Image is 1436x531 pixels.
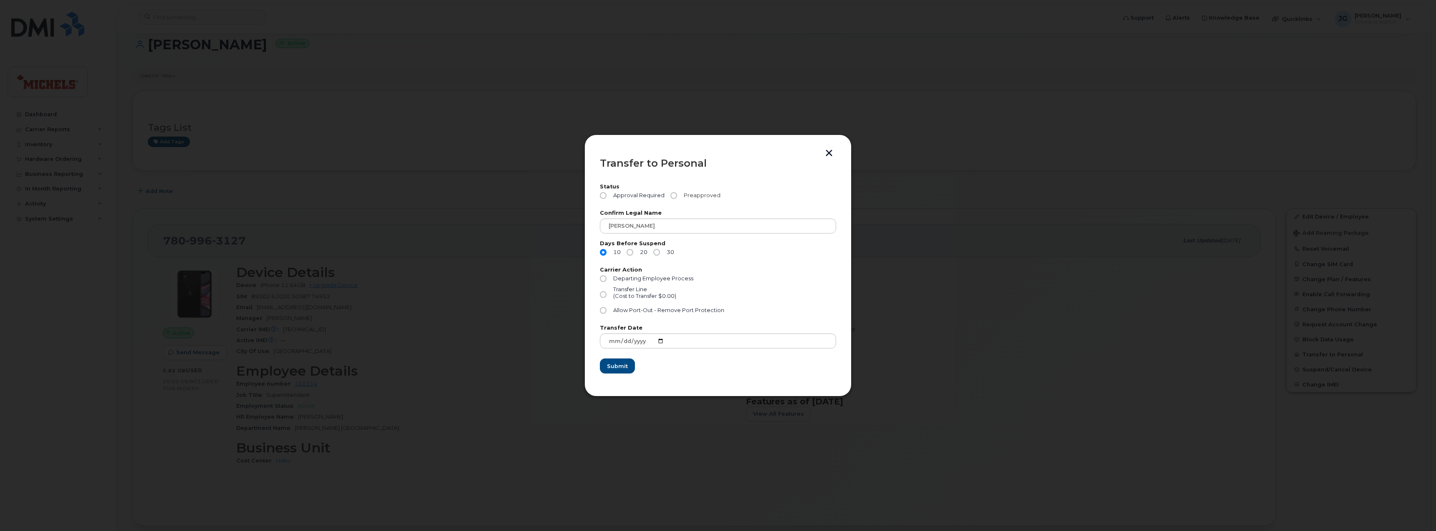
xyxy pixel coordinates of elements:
div: Transfer to Personal [600,158,836,168]
span: 30 [663,249,674,256]
button: Submit [600,358,635,373]
span: Approval Required [610,192,665,199]
input: Departing Employee Process [600,275,607,282]
span: 20 [637,249,647,256]
span: Submit [607,362,628,370]
label: Transfer Date [600,325,836,331]
label: Status [600,184,836,190]
input: Allow Port-Out - Remove Port Protection [600,307,607,314]
input: Approval Required [600,192,607,199]
label: Days Before Suspend [600,241,836,246]
span: Transfer Line [613,286,647,292]
div: (Cost to Transfer $0.00) [613,293,676,300]
input: Transfer Line(Cost to Transfer $0.00) [600,291,607,298]
label: Confirm Legal Name [600,211,836,216]
span: Allow Port-Out - Remove Port Protection [613,307,724,313]
span: Departing Employee Process [613,275,693,282]
label: Carrier Action [600,267,836,273]
input: 20 [627,249,633,256]
span: Preapproved [680,192,721,199]
span: 10 [610,249,621,256]
input: 30 [653,249,660,256]
input: 10 [600,249,607,256]
input: Preapproved [670,192,677,199]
